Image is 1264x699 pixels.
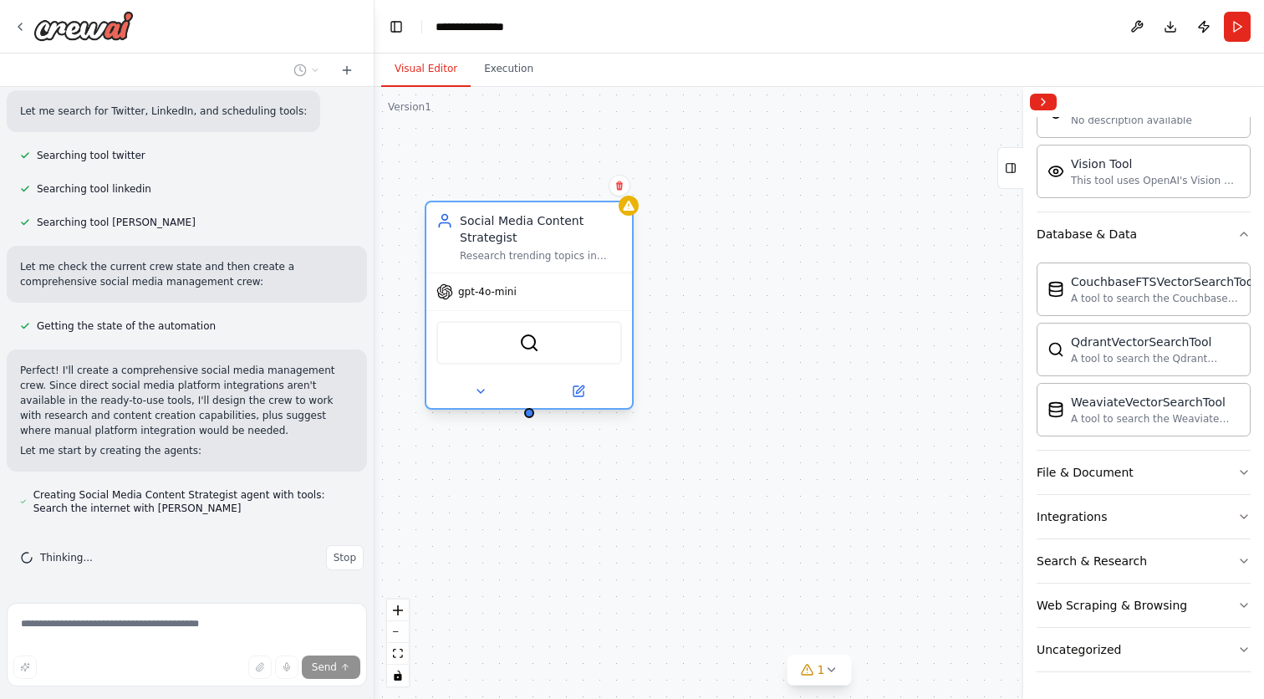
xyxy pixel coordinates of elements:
button: zoom out [387,621,409,643]
button: Uncategorized [1037,628,1251,671]
div: Vision Tool [1071,156,1240,172]
div: Version 1 [388,100,431,114]
img: Logo [33,11,134,41]
span: Getting the state of the automation [37,319,216,333]
span: Stop [334,551,356,564]
button: toggle interactivity [387,665,409,686]
div: Database & Data [1037,226,1137,242]
span: Searching tool linkedin [37,182,151,196]
div: A tool to search the Weaviate database for relevant information on internal documents. [1071,412,1240,426]
div: Database & Data [1037,256,1251,450]
button: zoom in [387,600,409,621]
button: Hide left sidebar [385,15,408,38]
button: Visual Editor [381,52,471,87]
div: Social Media Content StrategistResearch trending topics in {industry}, analyze competitor content... [425,204,634,413]
button: Switch to previous chat [287,60,327,80]
span: gpt-4o-mini [458,285,517,298]
button: Stop [326,545,364,570]
div: File & Document [1037,464,1134,481]
div: React Flow controls [387,600,409,686]
div: A tool to search the Qdrant database for relevant information on internal documents. [1071,352,1240,365]
button: fit view [387,643,409,665]
span: 1 [818,661,825,678]
button: Collapse right sidebar [1030,94,1057,110]
button: Send [302,656,360,679]
span: Searching tool twitter [37,149,145,162]
img: Visiontool [1047,163,1064,180]
div: Integrations [1037,508,1107,525]
p: Let me search for Twitter, LinkedIn, and scheduling tools: [20,104,307,119]
div: Search & Research [1037,553,1147,569]
p: Let me check the current crew state and then create a comprehensive social media management crew: [20,259,354,289]
button: Web Scraping & Browsing [1037,584,1251,627]
div: This tool uses OpenAI's Vision API to describe the contents of an image. [1071,174,1240,187]
button: Upload files [248,656,272,679]
img: Weaviatevectorsearchtool [1047,401,1064,418]
img: Qdrantvectorsearchtool [1047,341,1064,358]
p: Let me start by creating the agents: [20,443,354,458]
div: A tool to search the Couchbase database for relevant information on internal documents. [1071,292,1256,305]
div: WeaviateVectorSearchTool [1071,394,1240,411]
div: Uncategorized [1037,641,1121,658]
div: CouchbaseFTSVectorSearchTool [1071,273,1256,290]
span: Send [312,661,337,674]
div: QdrantVectorSearchTool [1071,334,1240,350]
p: Perfect! I'll create a comprehensive social media management crew. Since direct social media plat... [20,363,354,438]
button: Start a new chat [334,60,360,80]
div: Web Scraping & Browsing [1037,597,1187,614]
button: Search & Research [1037,539,1251,583]
span: Creating Social Media Content Strategist agent with tools: Search the internet with [PERSON_NAME] [33,488,354,515]
button: Database & Data [1037,212,1251,256]
button: Execution [471,52,547,87]
div: Research trending topics in {industry}, analyze competitor content strategies, and generate creat... [460,249,622,263]
div: Social Media Content Strategist [460,212,622,246]
button: Delete node [609,175,630,196]
button: 1 [787,655,852,686]
button: Toggle Sidebar [1017,87,1030,699]
span: Searching tool [PERSON_NAME] [37,216,196,229]
div: No description available [1071,114,1214,127]
button: Integrations [1037,495,1251,538]
img: Couchbaseftsvectorsearchtool [1047,281,1064,298]
button: File & Document [1037,451,1251,494]
span: Thinking... [40,551,93,564]
button: Open in side panel [531,381,625,401]
img: SerperDevTool [519,333,539,353]
nav: breadcrumb [436,18,522,35]
button: Improve this prompt [13,656,37,679]
button: Click to speak your automation idea [275,656,298,679]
